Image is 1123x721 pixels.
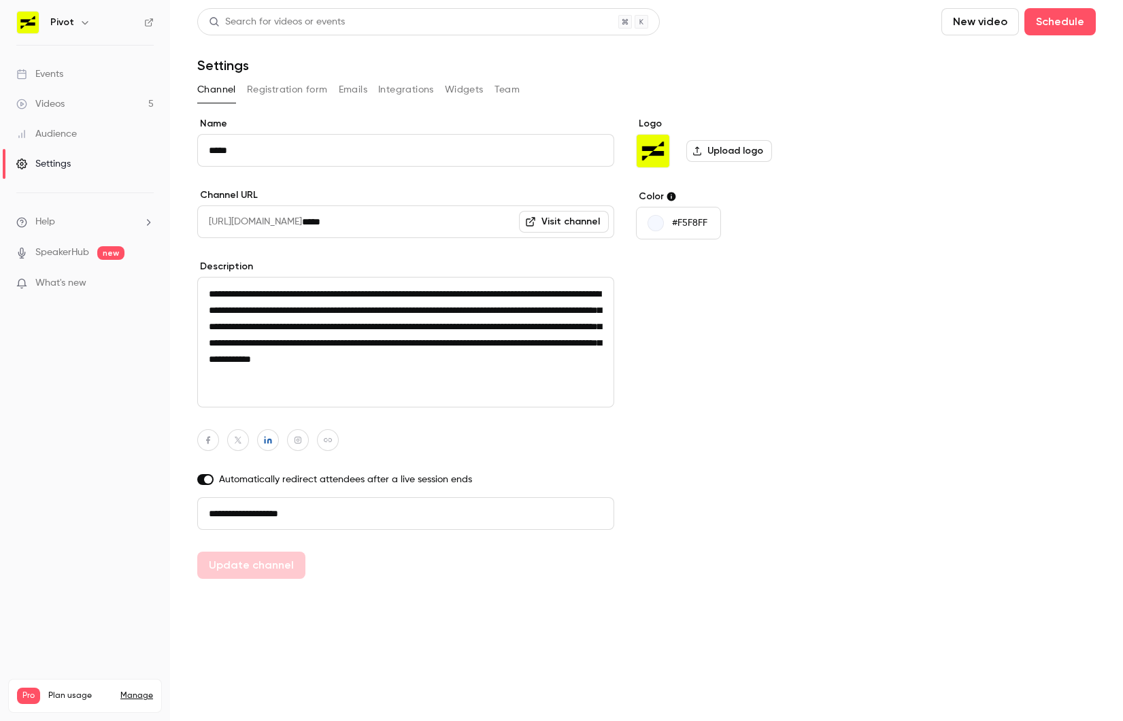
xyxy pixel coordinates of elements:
div: Videos [16,97,65,111]
button: Team [495,79,520,101]
p: #F5F8FF [672,216,707,230]
li: help-dropdown-opener [16,215,154,229]
a: Visit channel [519,211,609,233]
label: Logo [636,117,845,131]
span: Plan usage [48,690,112,701]
a: SpeakerHub [35,246,89,260]
span: Pro [17,688,40,704]
span: new [97,246,124,260]
button: #F5F8FF [636,207,721,239]
div: Search for videos or events [209,15,345,29]
iframe: Noticeable Trigger [137,278,154,290]
label: Upload logo [686,140,772,162]
span: [URL][DOMAIN_NAME] [197,205,302,238]
img: Pivot [637,135,669,167]
h1: Settings [197,57,249,73]
label: Channel URL [197,188,614,202]
label: Color [636,190,845,203]
div: Settings [16,157,71,171]
div: Events [16,67,63,81]
img: Pivot [17,12,39,33]
label: Automatically redirect attendees after a live session ends [197,473,614,486]
span: What's new [35,276,86,290]
button: Channel [197,79,236,101]
section: Logo [636,117,845,168]
label: Description [197,260,614,273]
label: Name [197,117,614,131]
button: Registration form [247,79,328,101]
a: Manage [120,690,153,701]
button: New video [941,8,1019,35]
h6: Pivot [50,16,74,29]
button: Widgets [445,79,484,101]
button: Integrations [378,79,434,101]
button: Emails [339,79,367,101]
button: Schedule [1024,8,1096,35]
div: Audience [16,127,77,141]
span: Help [35,215,55,229]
